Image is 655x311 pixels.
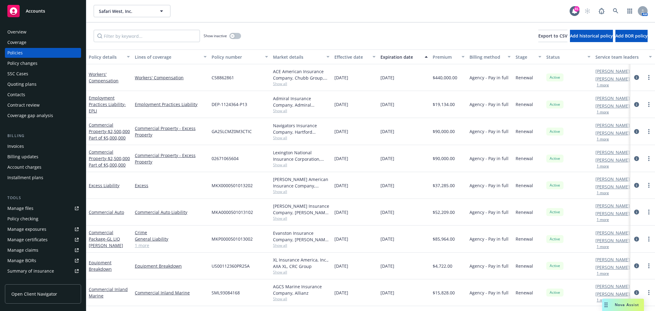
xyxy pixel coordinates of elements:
span: $90,000.00 [433,128,455,135]
button: Service team leaders [593,49,654,64]
a: Commercial Property [89,122,130,141]
button: 1 more [597,245,609,249]
div: 81 [574,6,579,12]
span: Renewal [516,101,533,108]
a: [PERSON_NAME] [595,283,630,289]
span: 02671065604 [212,155,239,162]
a: circleInformation [633,101,640,108]
span: $85,964.00 [433,236,455,242]
span: Accounts [26,9,45,14]
div: Service team leaders [595,54,645,60]
button: 1 more [597,191,609,195]
span: [DATE] [380,263,394,269]
div: Lines of coverage [135,54,200,60]
a: Installment plans [5,173,81,183]
a: Commercial Auto [89,209,124,215]
div: Overview [7,27,26,37]
a: more [645,128,653,135]
div: Manage certificates [7,235,48,245]
div: Tools [5,195,81,201]
a: SSC Cases [5,69,81,79]
span: Active [549,183,561,188]
div: ACE American Insurance Company, Chubb Group, [PERSON_NAME] Business Services, Inc. (BBSI) [273,68,329,81]
a: Contract review [5,100,81,110]
div: Billing updates [7,152,38,162]
div: Status [546,54,584,60]
span: Show all [273,162,329,167]
span: Show all [273,108,329,113]
a: Accounts [5,2,81,20]
a: [PERSON_NAME] [595,291,630,297]
button: 1 more [597,218,609,222]
a: Commercial Property - Excess Property [135,125,207,138]
div: Billing [5,133,81,139]
button: 1 more [597,298,609,302]
span: Active [549,209,561,215]
span: Renewal [516,236,533,242]
button: 1 more [597,137,609,141]
div: Contract review [7,100,40,110]
span: Open Client Navigator [11,291,57,297]
div: Admiral Insurance Company, Admiral Insurance Group ([PERSON_NAME] Corporation), CRC Group [273,95,329,108]
a: Policy changes [5,58,81,68]
span: [DATE] [380,182,394,189]
span: $37,285.00 [433,182,455,189]
div: Account charges [7,162,41,172]
div: Summary of insurance [7,266,54,276]
span: Agency - Pay in full [470,101,509,108]
div: Manage claims [7,245,38,255]
a: Report a Bug [595,5,608,17]
a: more [645,182,653,189]
span: [DATE] [380,236,394,242]
span: Agency - Pay in full [470,128,509,135]
span: Nova Assist [615,302,639,307]
div: Billing method [470,54,504,60]
div: Coverage gap analysis [7,111,53,120]
a: Equipment Breakdown [89,260,112,272]
a: Commercial Property - Excess Property [135,152,207,165]
span: Add BOR policy [615,33,648,39]
a: [PERSON_NAME] [595,264,630,270]
span: Show all [273,270,329,275]
span: MKA0000501013102 [212,209,253,215]
div: Stage [516,54,535,60]
span: Renewal [516,128,533,135]
a: 1 more [135,242,207,249]
div: Policy changes [7,58,37,68]
div: Quoting plans [7,79,37,89]
a: more [645,74,653,81]
button: Expiration date [378,49,430,64]
a: [PERSON_NAME] [595,130,630,136]
a: circleInformation [633,128,640,135]
a: [PERSON_NAME] [595,157,630,163]
span: Active [549,102,561,107]
a: circleInformation [633,155,640,162]
button: Market details [271,49,332,64]
div: Policy details [89,54,123,60]
span: MKX0000501013202 [212,182,253,189]
a: more [645,155,653,162]
div: Coverage [7,37,26,47]
a: Manage exposures [5,224,81,234]
span: [DATE] [334,289,348,296]
a: Commercial Package [89,230,123,248]
span: Renewal [516,155,533,162]
a: Summary of insurance [5,266,81,276]
div: Evanston Insurance Company, [PERSON_NAME] Insurance, K&K Insurance Group, Inc. [273,230,329,243]
span: $90,000.00 [433,155,455,162]
span: [DATE] [334,101,348,108]
div: Installment plans [7,173,43,183]
a: [PERSON_NAME] [595,237,630,244]
span: Agency - Pay in full [470,182,509,189]
a: circleInformation [633,74,640,81]
a: Commercial Auto Liability [135,209,207,215]
span: Agency - Pay in full [470,236,509,242]
a: Coverage gap analysis [5,111,81,120]
span: $15,828.00 [433,289,455,296]
span: [DATE] [380,155,394,162]
a: Crime [135,229,207,236]
a: [PERSON_NAME] [595,76,630,82]
span: [DATE] [334,74,348,81]
div: Policy number [212,54,261,60]
button: Billing method [467,49,513,64]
